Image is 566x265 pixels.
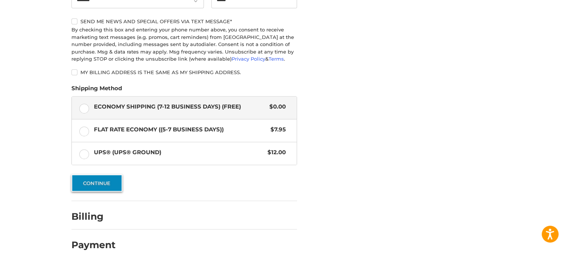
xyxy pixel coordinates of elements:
[71,69,297,75] label: My billing address is the same as my shipping address.
[71,18,297,24] label: Send me news and special offers via text message*
[264,148,286,157] span: $12.00
[269,56,284,62] a: Terms
[71,84,122,96] legend: Shipping Method
[94,148,264,157] span: UPS® (UPS® Ground)
[71,26,297,63] div: By checking this box and entering your phone number above, you consent to receive marketing text ...
[232,56,265,62] a: Privacy Policy
[267,125,286,134] span: $7.95
[71,239,116,251] h2: Payment
[71,211,115,222] h2: Billing
[94,125,267,134] span: Flat Rate Economy ((5-7 Business Days))
[71,174,122,192] button: Continue
[266,103,286,111] span: $0.00
[94,103,266,111] span: Economy Shipping (7-12 Business Days) (Free)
